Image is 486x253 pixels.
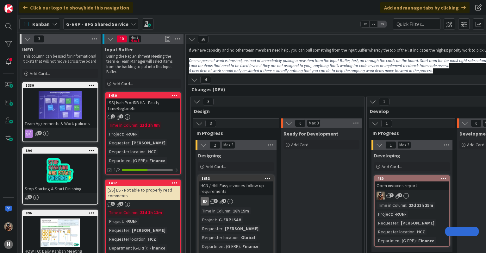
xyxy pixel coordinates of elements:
div: 1430 [109,93,180,98]
em: A new item of work should only be started if there is literally nothing that you can do to help t... [189,68,433,73]
span: 28 [198,35,209,43]
div: Requester location [201,234,239,241]
div: -RUN- [124,218,139,225]
div: 894 [26,149,97,153]
div: Finance [417,237,436,244]
div: Department (G-ERP) [377,237,416,244]
div: Max 8 [130,39,140,42]
span: : [137,209,138,216]
div: Finance [241,243,260,250]
span: 3 [203,98,214,105]
div: 480 [377,176,449,181]
span: 3 [205,120,216,127]
span: 1 [385,141,396,149]
div: HCZ [415,228,427,235]
span: 2 [209,141,220,149]
div: Stop Starting & Start Finishing [23,185,97,193]
img: VK [4,222,13,231]
div: HCZ [146,236,158,243]
div: 1432 [106,180,180,186]
span: Developing [374,152,400,159]
div: 1653HCN / HNL Easy invoices follow-up requirements [199,176,273,195]
div: 1339 [23,83,97,88]
span: Designing [198,152,221,159]
span: : [123,218,124,225]
span: 4 [200,76,211,84]
span: : [230,207,231,214]
span: 3x [378,21,386,27]
div: 1339Team Agreements & Work policies [23,83,97,128]
span: Add Card... [291,142,311,148]
span: 1x [361,21,369,27]
div: Open invoices report [375,181,449,190]
span: 1/2 [114,167,120,173]
div: Project [108,218,123,225]
a: 894Stop Starting & Start Finishing [22,147,98,205]
div: Project [201,216,216,223]
div: -RUN- [393,211,408,218]
div: Requester location [108,236,146,243]
span: Add Card... [206,164,226,169]
div: 1653 [202,176,273,181]
div: Finance [148,244,167,251]
div: 1339 [26,83,97,88]
div: [PERSON_NAME] [223,225,260,232]
span: In Progress [196,130,271,136]
div: VK [375,192,449,200]
span: : [239,234,240,241]
span: : [147,244,148,251]
div: Project [108,130,123,137]
span: 1 [381,120,392,127]
div: [PERSON_NAME] [130,139,167,146]
div: G-ERP ISAH [217,216,243,223]
span: In Progress [372,130,447,136]
div: 1430 [106,93,180,98]
div: Department (G-ERP) [108,157,147,164]
span: 2x [369,21,378,27]
span: : [137,122,138,129]
div: Min 3 [130,36,138,39]
span: : [398,219,399,226]
span: Ready for Development [283,130,338,137]
span: 3 [34,35,44,43]
div: Requester [108,139,129,146]
div: 896 [26,211,97,215]
div: 1432 [109,181,180,185]
div: [SS] ES - Not able to properly read comments [106,186,180,200]
span: : [146,148,146,155]
div: 21d 1h 11m [138,209,164,216]
span: : [416,237,417,244]
span: : [129,227,130,234]
span: : [240,243,241,250]
span: : [129,139,130,146]
span: 1 [379,98,389,105]
div: H [4,240,13,249]
p: During the Replenishment Meeting the team & Team Manager will select items from the backlog to pu... [106,54,180,74]
span: Input Buffer [105,46,133,53]
div: Time in Column [377,202,406,209]
div: Global [240,234,257,241]
div: Add and manage tabs by clicking [380,2,470,13]
span: 0 [471,119,482,127]
span: : [406,202,407,209]
span: : [146,236,146,243]
div: 1430[SS] Isah ProdDB HA - Faulty TimeRegLineNr [106,93,180,112]
span: : [123,130,124,137]
span: : [216,216,217,223]
div: Requester location [108,148,146,155]
span: 1 [119,114,123,118]
div: 896 [23,210,97,216]
span: 10 [116,35,127,43]
div: 18h 15m [231,207,251,214]
span: 2 [214,199,218,203]
div: [PERSON_NAME] [399,219,436,226]
div: ID [201,197,209,206]
div: [PERSON_NAME] [130,227,167,234]
div: Max 3 [309,122,319,125]
div: Requester location [377,228,414,235]
span: 1 [398,193,402,197]
a: 480Open invoices reportVKTime in Column:23d 23h 25mProject:-RUN-Requester:[PERSON_NAME]Requester ... [374,175,450,247]
div: Time in Column [108,122,137,129]
span: INFO [22,46,33,53]
img: VK [377,192,385,200]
